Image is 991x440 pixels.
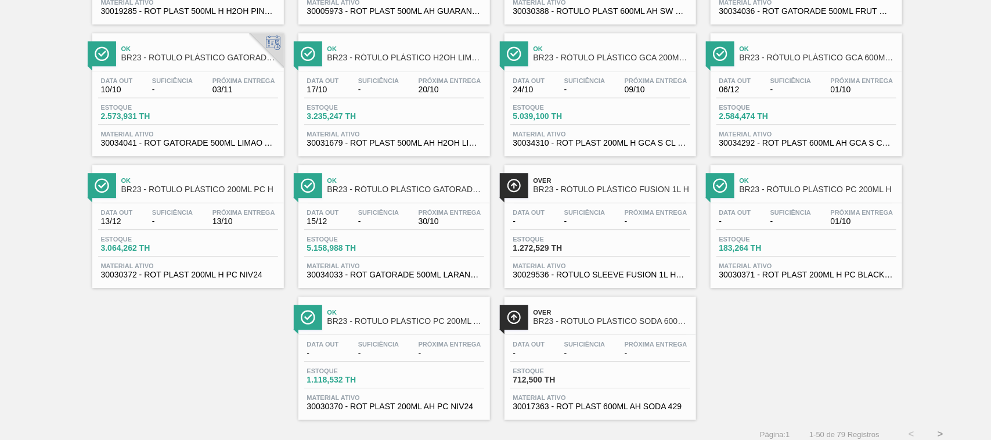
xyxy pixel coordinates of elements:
[507,46,521,61] img: Ícone
[507,310,521,324] img: Ícone
[327,309,484,316] span: Ok
[760,430,790,439] span: Página : 1
[212,209,275,216] span: Próxima Entrega
[307,402,481,411] span: 30030370 - ROT PLAST 200ML AH PC NIV24
[534,185,690,194] span: BR23 - RÓTULO PLÁSTICO FUSION 1L H
[719,209,751,216] span: Data out
[327,185,484,194] span: BR23 - RÓTULO PLÁSTICO GATORADE LARANJA 500ML H
[564,77,605,84] span: Suficiência
[719,112,801,121] span: 2.584,474 TH
[307,376,388,384] span: 1.118,532 TH
[101,112,182,121] span: 2.573,931 TH
[534,45,690,52] span: Ok
[212,85,275,94] span: 03/11
[719,244,801,253] span: 183,264 TH
[307,349,339,358] span: -
[534,317,690,326] span: BR23 - RÓTULO PLÁSTICO SODA 600ML AH
[513,85,545,94] span: 24/10
[770,217,811,226] span: -
[770,209,811,216] span: Suficiência
[121,177,278,184] span: Ok
[101,7,275,16] span: 30019285 - ROT PLAST 500ML H H2OH PINK 429
[625,209,687,216] span: Próxima Entrega
[101,262,275,269] span: Material ativo
[770,77,811,84] span: Suficiência
[358,349,399,358] span: -
[419,85,481,94] span: 20/10
[419,341,481,348] span: Próxima Entrega
[719,77,751,84] span: Data out
[534,53,690,62] span: BR23 - RÓTULO PLÁSTICO GCA 200ML H
[719,131,893,138] span: Material ativo
[101,244,182,253] span: 3.064,262 TH
[513,271,687,279] span: 30029536 - ROTULO SLEEVE FUSION 1L HULK
[419,209,481,216] span: Próxima Entrega
[625,349,687,358] span: -
[513,209,545,216] span: Data out
[625,341,687,348] span: Próxima Entrega
[358,341,399,348] span: Suficiência
[740,185,896,194] span: BR23 - RÓTULO PLÁSTICO PC 200ML H
[534,309,690,316] span: Over
[513,244,594,253] span: 1.272,529 TH
[101,209,133,216] span: Data out
[307,367,388,374] span: Estoque
[513,131,687,138] span: Material ativo
[740,177,896,184] span: Ok
[327,45,484,52] span: Ok
[534,177,690,184] span: Over
[513,139,687,147] span: 30034310 - ROT PLAST 200ML H GCA S CL NIV25
[740,45,896,52] span: Ok
[513,402,687,411] span: 30017363 - ROT PLAST 600ML AH SODA 429
[327,317,484,326] span: BR23 - RÓTULO PLÁSTICO PC 200ML AH
[564,341,605,348] span: Suficiência
[301,178,315,193] img: Ícone
[564,209,605,216] span: Suficiência
[513,112,594,121] span: 5.039,100 TH
[496,156,702,288] a: ÍconeOverBR23 - RÓTULO PLÁSTICO FUSION 1L HData out-Suficiência-Próxima Entrega-Estoque1.272,529 ...
[564,217,605,226] span: -
[719,271,893,279] span: 30030371 - ROT PLAST 200ML H PC BLACK NIV24
[625,217,687,226] span: -
[719,104,801,111] span: Estoque
[307,7,481,16] span: 30005973 - ROT PLAST 500ML AH GUARANA NG
[513,367,594,374] span: Estoque
[307,236,388,243] span: Estoque
[101,85,133,94] span: 10/10
[719,139,893,147] span: 30034292 - ROT PLAST 600ML AH GCA S CLAIM NIV25
[101,236,182,243] span: Estoque
[419,77,481,84] span: Próxima Entrega
[301,46,315,61] img: Ícone
[327,177,484,184] span: Ok
[152,85,193,94] span: -
[307,262,481,269] span: Material ativo
[307,217,339,226] span: 15/12
[770,85,811,94] span: -
[564,349,605,358] span: -
[290,288,496,420] a: ÍconeOkBR23 - RÓTULO PLÁSTICO PC 200ML AHData out-Suficiência-Próxima Entrega-Estoque1.118,532 TH...
[831,217,893,226] span: 01/10
[419,217,481,226] span: 30/10
[719,217,751,226] span: -
[307,139,481,147] span: 30031679 - ROT PLAST 500ML AH H2OH LIMONETO IN211
[358,77,399,84] span: Suficiência
[513,349,545,358] span: -
[307,394,481,401] span: Material ativo
[307,77,339,84] span: Data out
[713,46,727,61] img: Ícone
[212,77,275,84] span: Próxima Entrega
[301,310,315,324] img: Ícone
[307,271,481,279] span: 30034033 - ROT GATORADE 500ML LARANJA H NIV25
[358,217,399,226] span: -
[307,341,339,348] span: Data out
[307,244,388,253] span: 5.158,988 TH
[152,217,193,226] span: -
[513,236,594,243] span: Estoque
[625,85,687,94] span: 09/10
[84,156,290,288] a: ÍconeOkBR23 - RÓTULO PLÁSTICO 200ML PC HData out13/12Suficiência-Próxima Entrega13/10Estoque3.064...
[713,178,727,193] img: Ícone
[290,24,496,156] a: ÍconeOkBR23 - RÓTULO PLÁSTICO H2OH LIMONETO 500ML AHData out17/10Suficiência-Próxima Entrega20/10...
[507,178,521,193] img: Ícone
[513,376,594,384] span: 712,500 TH
[719,262,893,269] span: Material ativo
